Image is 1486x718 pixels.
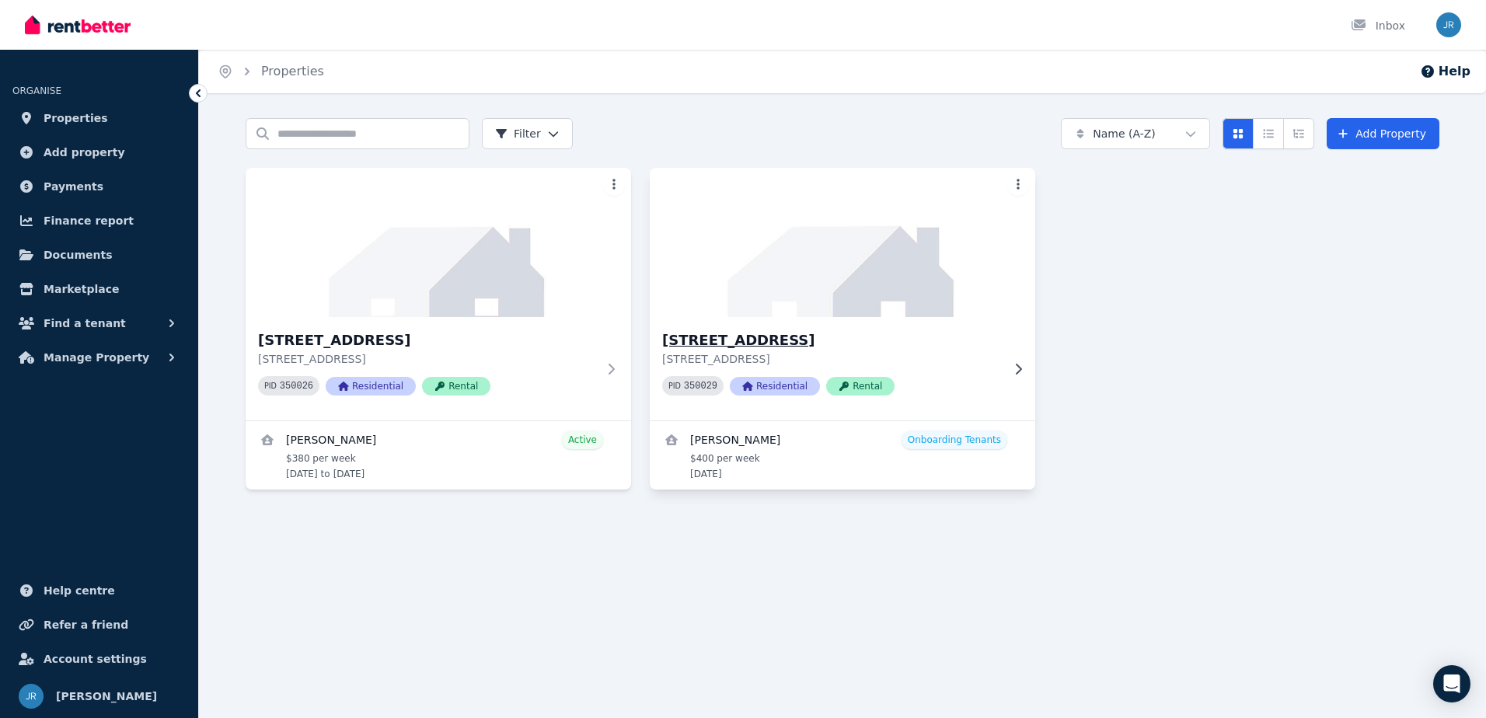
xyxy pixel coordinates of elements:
[1433,665,1470,702] div: Open Intercom Messenger
[12,239,186,270] a: Documents
[1007,174,1029,196] button: More options
[12,609,186,640] a: Refer a friend
[12,171,186,202] a: Payments
[1436,12,1461,37] img: Jo-Anne Rushworth
[1283,118,1314,149] button: Expanded list view
[12,274,186,305] a: Marketplace
[19,684,44,709] img: Jo-Anne Rushworth
[25,13,131,37] img: RentBetter
[56,687,157,706] span: [PERSON_NAME]
[199,50,343,93] nav: Breadcrumb
[12,103,186,134] a: Properties
[258,329,597,351] h3: [STREET_ADDRESS]
[44,280,119,298] span: Marketplace
[326,377,416,396] span: Residential
[12,85,61,96] span: ORGANISE
[44,246,113,264] span: Documents
[482,118,573,149] button: Filter
[261,64,324,78] a: Properties
[44,348,149,367] span: Manage Property
[44,581,115,600] span: Help centre
[650,168,1035,420] a: 90 Cahills Lane, Ladys Pass[STREET_ADDRESS][STREET_ADDRESS]PID 350029ResidentialRental
[1351,18,1405,33] div: Inbox
[12,575,186,606] a: Help centre
[280,381,313,392] code: 350026
[246,421,631,490] a: View details for Mercedes Walsh
[246,168,631,317] img: 88 Cahills Lane, Ladys Pass
[44,177,103,196] span: Payments
[730,377,820,396] span: Residential
[44,211,134,230] span: Finance report
[246,168,631,420] a: 88 Cahills Lane, Ladys Pass[STREET_ADDRESS][STREET_ADDRESS]PID 350026ResidentialRental
[668,382,681,390] small: PID
[603,174,625,196] button: More options
[12,308,186,339] button: Find a tenant
[44,650,147,668] span: Account settings
[44,314,126,333] span: Find a tenant
[1253,118,1284,149] button: Compact list view
[1093,126,1156,141] span: Name (A-Z)
[640,164,1045,321] img: 90 Cahills Lane, Ladys Pass
[826,377,895,396] span: Rental
[1420,62,1470,81] button: Help
[12,643,186,674] a: Account settings
[258,351,597,367] p: [STREET_ADDRESS]
[1223,118,1254,149] button: Card view
[12,137,186,168] a: Add property
[44,109,108,127] span: Properties
[12,342,186,373] button: Manage Property
[650,421,1035,490] a: View details for Jason Buchecker
[44,615,128,634] span: Refer a friend
[12,205,186,236] a: Finance report
[662,329,1001,351] h3: [STREET_ADDRESS]
[44,143,125,162] span: Add property
[662,351,1001,367] p: [STREET_ADDRESS]
[1061,118,1210,149] button: Name (A-Z)
[495,126,541,141] span: Filter
[1223,118,1314,149] div: View options
[422,377,490,396] span: Rental
[264,382,277,390] small: PID
[684,381,717,392] code: 350029
[1327,118,1439,149] a: Add Property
